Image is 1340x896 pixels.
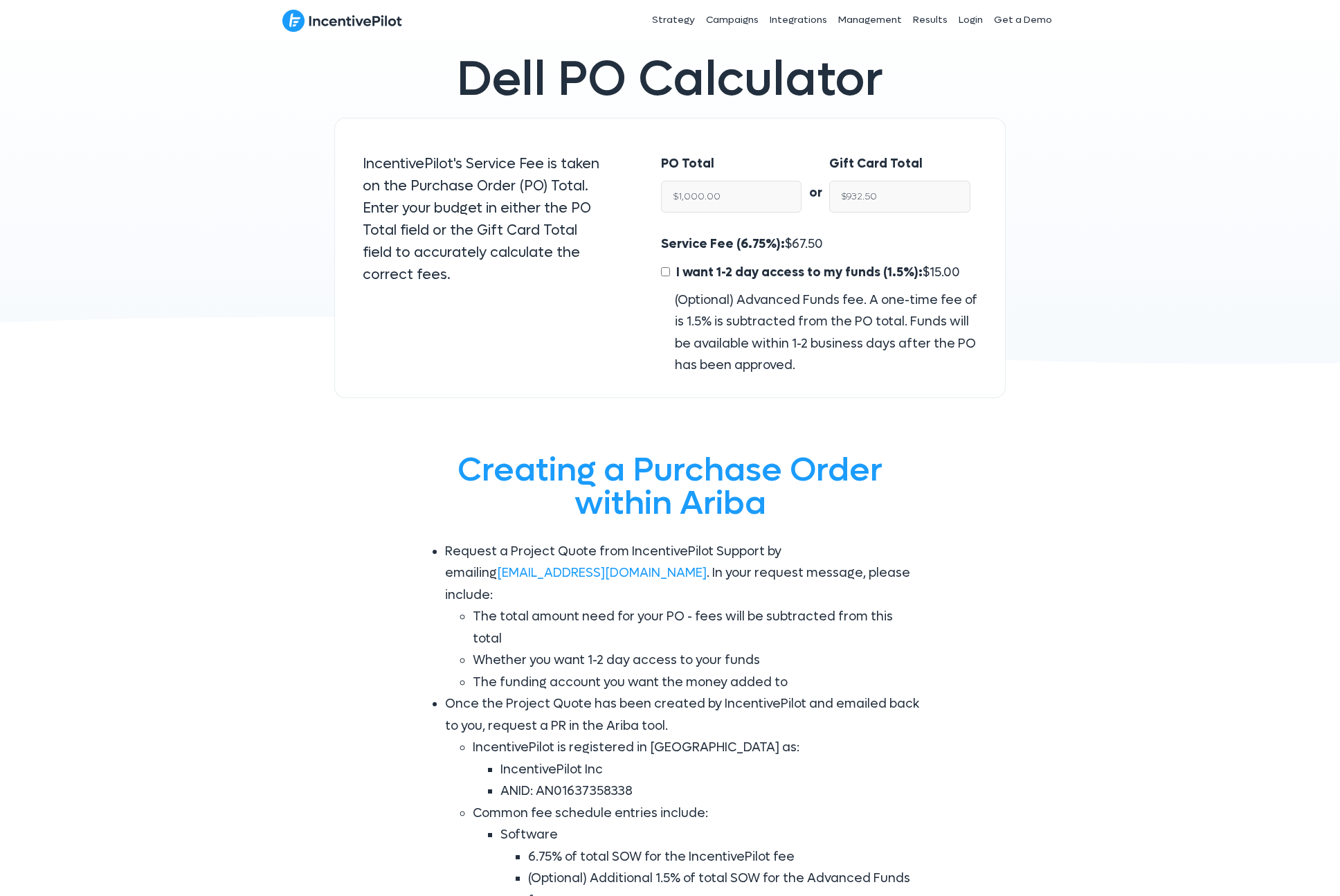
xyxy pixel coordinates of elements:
span: Creating a Purchase Order within Ariba [458,448,882,525]
a: Results [907,3,953,37]
span: Dell PO Calculator [457,48,883,111]
li: ANID: AN01637358338 [500,780,923,803]
a: [EMAIL_ADDRESS][DOMAIN_NAME] [497,565,707,581]
img: IncentivePilot [282,9,402,33]
label: PO Total [661,153,714,175]
span: 67.50 [792,236,823,252]
label: Gift Card Total [829,153,923,175]
li: IncentivePilot Inc [500,759,923,781]
span: Service Fee (6.75%): [661,236,785,252]
a: Campaigns [700,3,764,37]
div: (Optional) Advanced Funds fee. A one-time fee of is 1.5% is subtracted from the PO total. Funds w... [661,289,977,377]
input: I want 1-2 day access to my funds (1.5%):$15.00 [661,267,670,276]
a: Integrations [764,3,833,37]
a: Get a Demo [988,3,1058,37]
div: or [802,153,829,204]
li: Whether you want 1-2 day access to your funds [473,649,923,672]
li: IncentivePilot is registered in [GEOGRAPHIC_DATA] as: [473,737,923,803]
p: IncentivePilot's Service Fee is taken on the Purchase Order (PO) Total. Enter your budget in eith... [363,153,606,286]
li: 6.75% of total SOW for the IncentivePilot fee [528,846,923,868]
li: Request a Project Quote from IncentivePilot Support by emailing . In your request message, please... [445,541,923,694]
div: $ [661,233,977,377]
a: Management [833,3,907,37]
span: I want 1-2 day access to my funds (1.5%): [676,265,923,280]
span: $ [673,265,960,280]
span: 15.00 [930,265,960,280]
a: Login [953,3,988,37]
li: The total amount need for your PO - fees will be subtracted from this total [473,606,923,649]
li: The funding account you want the money added to [473,672,923,694]
a: Strategy [646,3,700,37]
nav: Header Menu [551,3,1058,37]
